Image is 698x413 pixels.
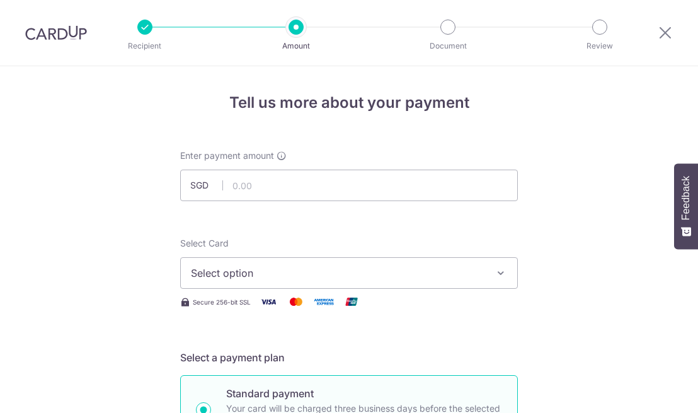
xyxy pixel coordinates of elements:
[256,294,281,310] img: Visa
[283,294,309,310] img: Mastercard
[680,176,692,220] span: Feedback
[180,350,518,365] h5: Select a payment plan
[180,149,274,162] span: Enter payment amount
[180,257,518,289] button: Select option
[553,40,646,52] p: Review
[25,25,87,40] img: CardUp
[674,163,698,249] button: Feedback - Show survey
[190,179,223,192] span: SGD
[98,40,192,52] p: Recipient
[193,297,251,307] span: Secure 256-bit SSL
[339,294,364,310] img: Union Pay
[180,91,518,114] h4: Tell us more about your payment
[311,294,336,310] img: American Express
[249,40,343,52] p: Amount
[180,170,518,201] input: 0.00
[191,265,484,281] span: Select option
[226,386,502,401] p: Standard payment
[401,40,495,52] p: Document
[180,238,229,248] span: translation missing: en.payables.payment_networks.credit_card.summary.labels.select_card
